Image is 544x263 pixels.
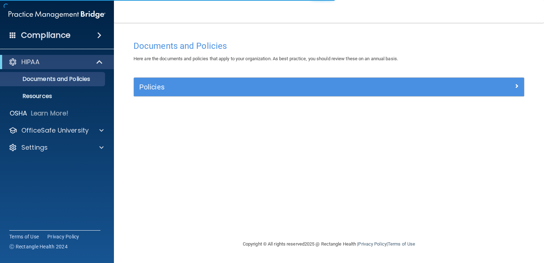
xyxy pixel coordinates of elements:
[21,143,48,152] p: Settings
[21,30,70,40] h4: Compliance
[9,243,68,250] span: Ⓒ Rectangle Health 2024
[21,126,89,135] p: OfficeSafe University
[134,41,524,51] h4: Documents and Policies
[9,233,39,240] a: Terms of Use
[9,7,105,22] img: PMB logo
[21,58,40,66] p: HIPAA
[388,241,415,247] a: Terms of Use
[139,83,421,91] h5: Policies
[199,233,459,256] div: Copyright © All rights reserved 2025 @ Rectangle Health | |
[5,76,102,83] p: Documents and Policies
[5,93,102,100] p: Resources
[9,143,104,152] a: Settings
[139,81,519,93] a: Policies
[10,109,27,118] p: OSHA
[9,58,103,66] a: HIPAA
[47,233,79,240] a: Privacy Policy
[9,126,104,135] a: OfficeSafe University
[134,56,398,61] span: Here are the documents and policies that apply to your organization. As best practice, you should...
[31,109,69,118] p: Learn More!
[358,241,386,247] a: Privacy Policy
